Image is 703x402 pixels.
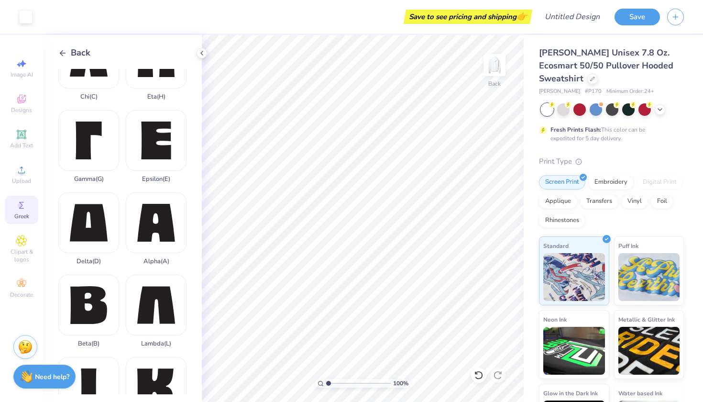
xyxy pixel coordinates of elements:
[543,314,567,324] span: Neon Ink
[406,10,530,24] div: Save to see pricing and shipping
[651,194,673,209] div: Foil
[543,327,605,375] img: Neon Ink
[14,212,29,220] span: Greek
[539,175,585,190] div: Screen Print
[488,79,501,88] div: Back
[77,258,101,265] div: Delta ( D )
[393,379,408,388] span: 100 %
[618,253,680,301] img: Puff Ink
[74,176,104,183] div: Gamma ( G )
[147,93,165,100] div: Eta ( H )
[143,258,169,265] div: Alpha ( A )
[10,142,33,149] span: Add Text
[539,156,684,167] div: Print Type
[621,194,648,209] div: Vinyl
[539,213,585,228] div: Rhinestones
[11,71,33,78] span: Image AI
[539,47,673,84] span: [PERSON_NAME] Unisex 7.8 Oz. Ecosmart 50/50 Pullover Hooded Sweatshirt
[539,194,577,209] div: Applique
[516,11,527,22] span: 👉
[11,106,32,114] span: Designs
[71,46,90,59] span: Back
[618,388,662,398] span: Water based Ink
[141,340,171,347] div: Lambda ( L )
[550,125,668,143] div: This color can be expedited for 5 day delivery.
[543,241,569,251] span: Standard
[142,176,170,183] div: Epsilon ( E )
[485,56,504,75] img: Back
[537,7,607,26] input: Untitled Design
[10,291,33,299] span: Decorate
[550,126,601,134] strong: Fresh Prints Flash:
[585,88,602,96] span: # P170
[543,253,605,301] img: Standard
[543,388,598,398] span: Glow in the Dark Ink
[618,241,638,251] span: Puff Ink
[637,175,683,190] div: Digital Print
[588,175,634,190] div: Embroidery
[618,314,675,324] span: Metallic & Glitter Ink
[35,372,69,381] strong: Need help?
[80,93,98,100] div: Chi ( C )
[615,9,660,25] button: Save
[78,340,99,347] div: Beta ( B )
[606,88,654,96] span: Minimum Order: 24 +
[580,194,618,209] div: Transfers
[539,88,580,96] span: [PERSON_NAME]
[5,248,38,263] span: Clipart & logos
[12,177,31,185] span: Upload
[618,327,680,375] img: Metallic & Glitter Ink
